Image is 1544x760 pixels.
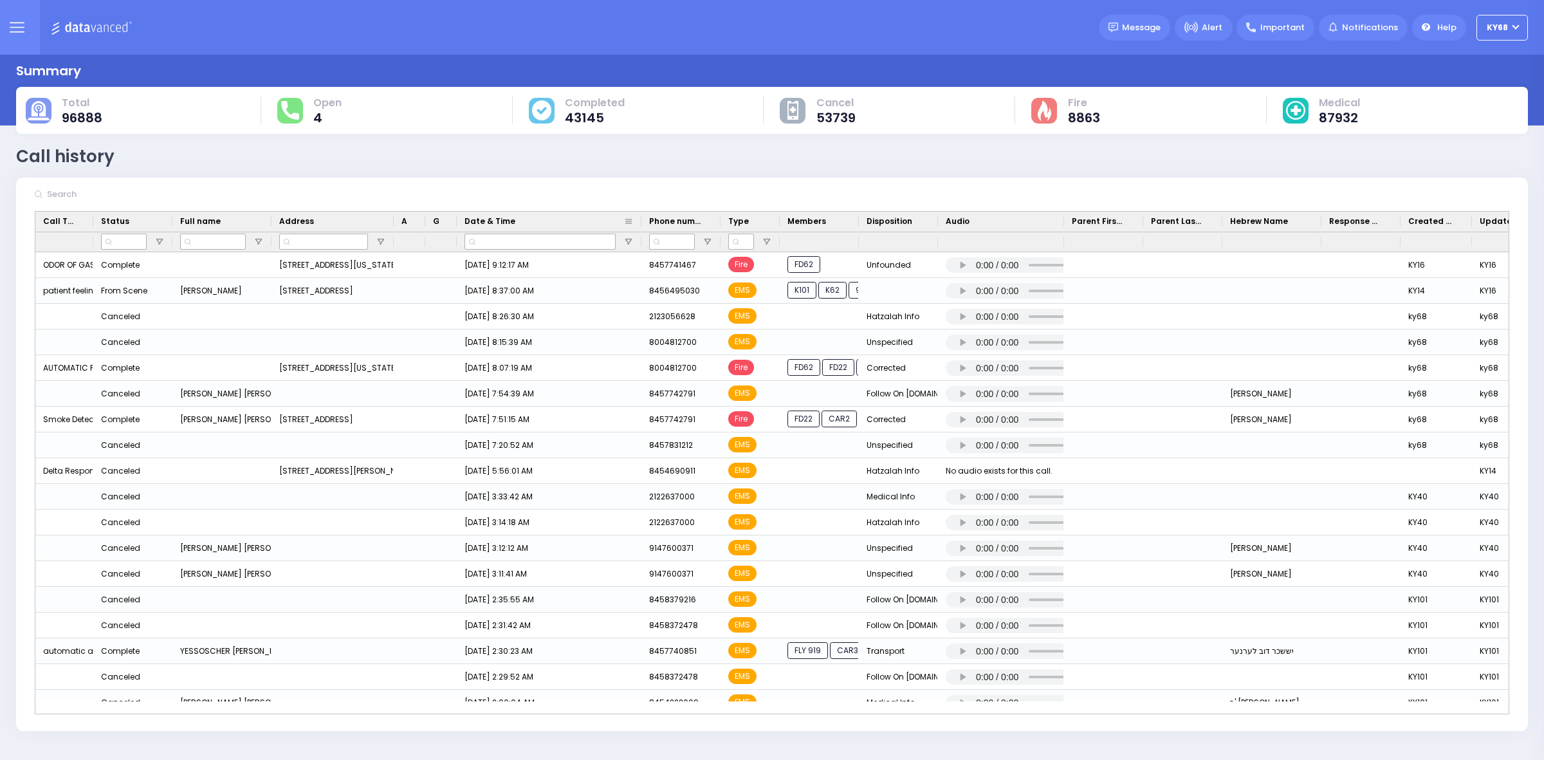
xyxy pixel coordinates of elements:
span: Audio [946,216,970,227]
span: EMS [728,669,757,684]
div: Canceled [101,488,140,505]
span: 8454222009 [649,697,699,708]
div: Unspecified [859,561,938,587]
div: Complete [101,643,140,660]
div: Canceled [101,617,140,634]
div: Complete [101,360,140,376]
div: [DATE] 3:14:18 AM [457,510,641,535]
span: Open [313,97,342,109]
img: medical-cause.svg [1286,101,1305,120]
span: CAR3 [830,642,865,659]
span: Address [279,216,314,227]
span: Fire [728,257,754,272]
span: Parent Last Name [1151,216,1204,227]
div: ky68 [1472,329,1543,355]
div: [STREET_ADDRESS][US_STATE] [271,355,394,381]
span: EMS [728,437,757,452]
div: KY101 [1472,638,1543,664]
span: Help [1437,21,1457,34]
div: [DATE] 7:51:15 AM [457,407,641,432]
span: FD62 [787,256,820,273]
span: CAR2 [856,359,892,376]
span: 8457742791 [649,414,695,425]
div: [STREET_ADDRESS][US_STATE] [271,252,394,278]
span: FD62 [787,359,820,376]
span: K101 [787,282,816,299]
div: patient feeling faint [35,278,93,304]
span: 2122637000 [649,517,695,528]
div: Medical Info [859,690,938,716]
span: Phone number [649,216,703,227]
div: AUTOMATIC FIRE ALARM [35,355,93,381]
div: ky68 [1401,304,1472,329]
span: Fire [728,411,754,427]
span: 8458372478 [649,620,698,631]
button: Open Filter Menu [253,237,264,247]
div: Canceled [101,437,140,454]
span: Updated By Dispatcher [1480,216,1525,227]
div: [DATE] 8:37:00 AM [457,278,641,304]
div: [DATE] 8:26:30 AM [457,304,641,329]
span: Gender [433,216,439,227]
div: ky68 [1472,432,1543,458]
span: Members [787,216,826,227]
input: Status Filter Input [101,234,147,250]
div: Corrected [859,407,938,432]
div: [DATE] 2:29:52 AM [457,664,641,690]
div: ר' [PERSON_NAME] [1222,690,1321,716]
span: Created By Dispatcher [1408,216,1454,227]
div: Complete [101,411,140,428]
img: fire-cause.svg [1038,100,1051,121]
span: EMS [728,540,757,555]
div: KY101 [1401,690,1472,716]
div: [STREET_ADDRESS] [271,407,394,432]
div: KY101 [1401,638,1472,664]
div: Follow On [DOMAIN_NAME] [859,381,938,407]
div: [PERSON_NAME] [172,278,271,304]
div: [DATE] 5:56:01 AM [457,458,641,484]
div: Call history [16,144,115,169]
span: EMS [728,643,757,658]
div: Transport [859,638,938,664]
span: 8004812700 [649,337,697,348]
span: 8458372478 [649,671,698,682]
span: Call Type [43,216,75,227]
span: 8454690911 [649,465,695,476]
div: KY101 [1401,664,1472,690]
div: Unspecified [859,535,938,561]
div: [PERSON_NAME] [1222,381,1321,407]
div: [DATE] 2:30:23 AM [457,638,641,664]
div: [STREET_ADDRESS][PERSON_NAME][PERSON_NAME][US_STATE] [271,458,394,484]
div: Canceled [101,591,140,608]
div: KY40 [1401,510,1472,535]
span: Status [101,216,129,227]
div: ky68 [1472,381,1543,407]
input: Search [43,182,236,207]
span: 8458379216 [649,594,696,605]
div: Hatzalah Info [859,458,938,484]
div: Hatzalah Info [859,510,938,535]
div: Complete [101,257,140,273]
span: Full name [180,216,221,227]
span: Important [1260,21,1305,34]
img: other-cause.svg [787,101,799,120]
div: automatic alarm [35,638,93,664]
div: KY40 [1401,484,1472,510]
span: Age [401,216,407,227]
div: ky68 [1472,355,1543,381]
span: Date & Time [464,216,515,227]
div: ky68 [1401,381,1472,407]
span: EMS [728,385,757,401]
div: [DATE] 2:35:55 AM [457,587,641,613]
div: [PERSON_NAME] [1222,535,1321,561]
div: KY101 [1472,587,1543,613]
div: [PERSON_NAME] [1222,561,1321,587]
span: 87932 [1319,111,1360,124]
div: From Scene [101,283,147,299]
img: Logo [51,19,136,35]
div: Canceled [101,669,140,685]
div: Unspecified [859,432,938,458]
span: K62 [818,282,847,299]
div: ODOR OF GAS [35,252,93,278]
span: EMS [728,566,757,581]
